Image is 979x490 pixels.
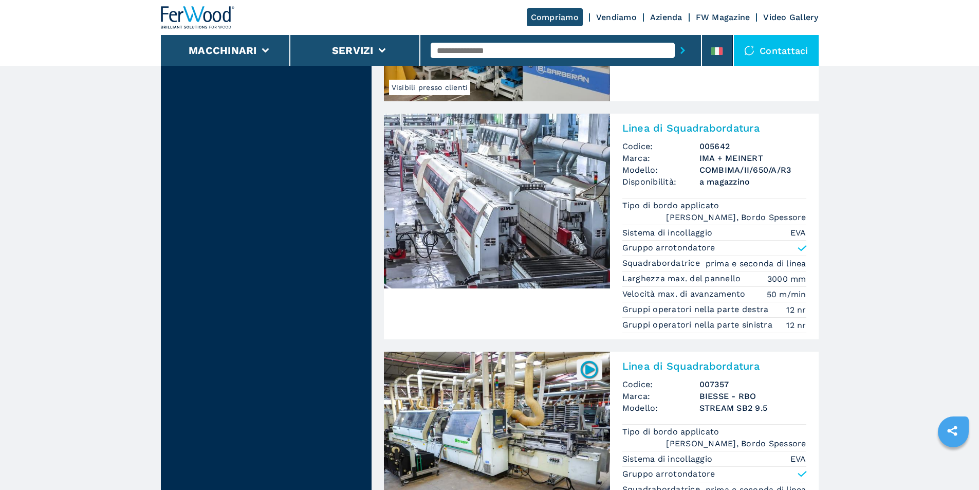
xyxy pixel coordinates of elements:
span: Marca: [622,390,699,402]
h3: STREAM SB2 9.5 [699,402,806,414]
h3: 007357 [699,378,806,390]
span: Visibili presso clienti [389,80,471,95]
em: [PERSON_NAME], Bordo Spessore [666,438,806,449]
img: Contattaci [744,45,754,56]
p: Larghezza max. del pannello [622,273,744,284]
span: Disponibilità: [622,176,699,188]
a: FW Magazine [696,12,750,22]
span: Modello: [622,164,699,176]
a: Vendiamo [596,12,637,22]
a: Azienda [650,12,682,22]
p: Sistema di incollaggio [622,453,715,465]
h3: COMBIMA/II/650/A/R3 [699,164,806,176]
em: 12 nr [786,319,806,331]
p: Gruppo arrotondatore [622,468,715,480]
p: Tipo di bordo applicato [622,426,722,438]
span: Modello: [622,402,699,414]
iframe: Chat [935,444,971,482]
h3: BIESSE - RBO [699,390,806,402]
span: Marca: [622,152,699,164]
span: Codice: [622,140,699,152]
a: Compriamo [527,8,583,26]
button: submit-button [675,39,691,62]
span: Codice: [622,378,699,390]
h2: Linea di Squadrabordatura [622,122,806,134]
a: Video Gallery [763,12,818,22]
em: EVA [790,227,806,239]
em: prima e seconda di linea [706,258,806,269]
img: Linea di Squadrabordatura IMA + MEINERT COMBIMA/II/650/A/R3 [384,114,610,288]
em: 50 m/min [767,288,806,300]
em: 12 nr [786,304,806,316]
p: Gruppi operatori nella parte sinistra [622,319,775,331]
h3: 005642 [699,140,806,152]
p: Gruppo arrotondatore [622,242,715,253]
h2: Linea di Squadrabordatura [622,360,806,372]
a: Linea di Squadrabordatura IMA + MEINERT COMBIMA/II/650/A/R3Linea di SquadrabordaturaCodice:005642... [384,114,819,339]
p: Sistema di incollaggio [622,227,715,239]
div: Contattaci [734,35,819,66]
p: Tipo di bordo applicato [622,200,722,211]
p: Gruppi operatori nella parte destra [622,304,771,315]
a: sharethis [939,418,965,444]
h3: IMA + MEINERT [699,152,806,164]
em: [PERSON_NAME], Bordo Spessore [666,211,806,223]
p: Squadrabordatrice [622,258,703,269]
span: a magazzino [699,176,806,188]
em: 3000 mm [767,273,806,285]
button: Macchinari [189,44,257,57]
button: Servizi [332,44,374,57]
img: Ferwood [161,6,235,29]
em: EVA [790,453,806,465]
img: 007357 [579,359,599,379]
p: Velocità max. di avanzamento [622,288,748,300]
